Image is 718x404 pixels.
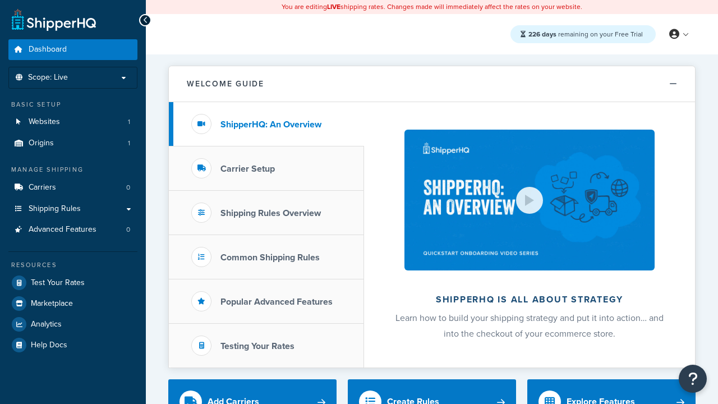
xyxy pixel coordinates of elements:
[31,320,62,329] span: Analytics
[29,45,67,54] span: Dashboard
[8,314,137,334] a: Analytics
[31,299,73,309] span: Marketplace
[8,219,137,240] li: Advanced Features
[404,130,655,270] img: ShipperHQ is all about strategy
[220,120,321,130] h3: ShipperHQ: An Overview
[8,133,137,154] li: Origins
[187,80,264,88] h2: Welcome Guide
[8,100,137,109] div: Basic Setup
[29,204,81,214] span: Shipping Rules
[8,177,137,198] li: Carriers
[8,219,137,240] a: Advanced Features0
[8,335,137,355] a: Help Docs
[8,112,137,132] li: Websites
[220,208,321,218] h3: Shipping Rules Overview
[29,183,56,192] span: Carriers
[29,139,54,148] span: Origins
[29,225,96,235] span: Advanced Features
[126,183,130,192] span: 0
[31,278,85,288] span: Test Your Rates
[395,311,664,340] span: Learn how to build your shipping strategy and put it into action… and into the checkout of your e...
[169,66,695,102] button: Welcome Guide
[528,29,643,39] span: remaining on your Free Trial
[8,177,137,198] a: Carriers0
[8,293,137,314] a: Marketplace
[394,295,665,305] h2: ShipperHQ is all about strategy
[28,73,68,82] span: Scope: Live
[220,164,275,174] h3: Carrier Setup
[8,273,137,293] a: Test Your Rates
[8,199,137,219] a: Shipping Rules
[220,252,320,263] h3: Common Shipping Rules
[220,297,333,307] h3: Popular Advanced Features
[8,39,137,60] a: Dashboard
[528,29,556,39] strong: 226 days
[8,112,137,132] a: Websites1
[31,341,67,350] span: Help Docs
[29,117,60,127] span: Websites
[327,2,340,12] b: LIVE
[126,225,130,235] span: 0
[8,260,137,270] div: Resources
[128,117,130,127] span: 1
[8,165,137,175] div: Manage Shipping
[679,365,707,393] button: Open Resource Center
[128,139,130,148] span: 1
[8,133,137,154] a: Origins1
[220,341,294,351] h3: Testing Your Rates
